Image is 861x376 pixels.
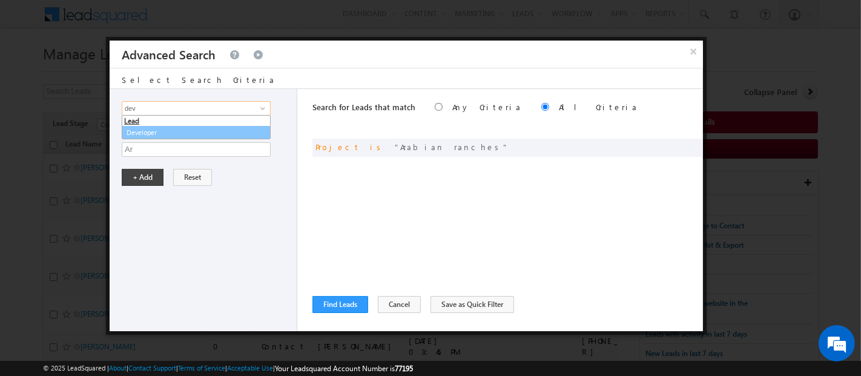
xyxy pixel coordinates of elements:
button: + Add [122,169,163,186]
a: Show All Items [254,102,269,114]
a: About [109,364,127,372]
label: All Criteria [559,102,638,112]
label: Any Criteria [452,102,522,112]
button: Find Leads [312,296,368,313]
button: Cancel [378,296,421,313]
button: Reset [173,169,212,186]
a: Contact Support [128,364,176,372]
div: Chat with us now [63,64,203,79]
a: Acceptable Use [227,364,273,372]
h3: Advanced Search [122,41,216,68]
span: Select Search Criteria [122,74,275,85]
span: Arabian ranches [395,142,509,152]
span: is [370,142,385,152]
textarea: Type your message and hit 'Enter' [16,112,221,282]
em: Start Chat [165,291,220,308]
span: Your Leadsquared Account Number is [275,364,413,373]
span: 77195 [395,364,413,373]
div: Minimize live chat window [199,6,228,35]
img: d_60004797649_company_0_60004797649 [21,64,51,79]
a: Terms of Service [178,364,225,372]
button: Save as Quick Filter [431,296,514,313]
span: Project [315,142,360,152]
span: Search for Leads that match [312,102,415,112]
a: Developer [122,126,271,140]
li: Lead [122,116,270,127]
span: © 2025 LeadSquared | | | | | [43,363,413,374]
button: × [684,41,703,62]
input: Type to Search [122,101,271,116]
